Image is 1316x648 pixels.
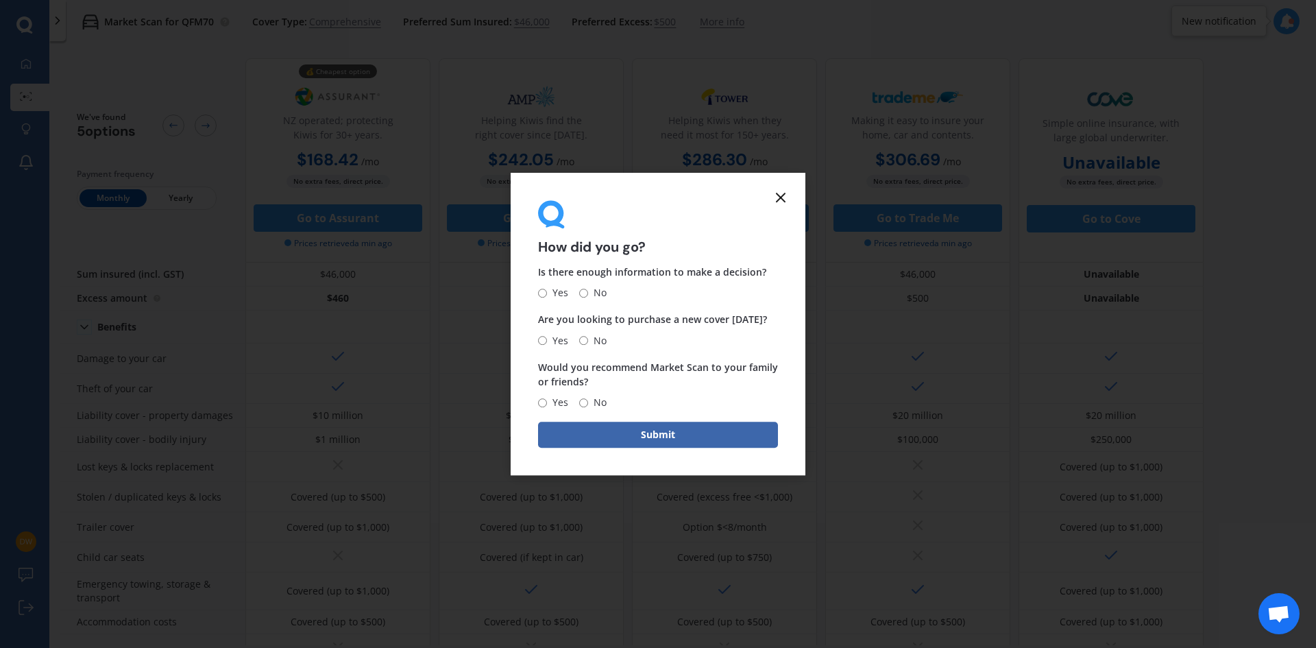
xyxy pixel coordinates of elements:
[538,313,767,326] span: Are you looking to purchase a new cover [DATE]?
[538,361,778,388] span: Would you recommend Market Scan to your family or friends?
[579,336,588,345] input: No
[538,336,547,345] input: Yes
[547,285,568,302] span: Yes
[547,394,568,411] span: Yes
[538,200,778,254] div: How did you go?
[588,333,607,349] span: No
[579,289,588,298] input: No
[588,285,607,302] span: No
[1258,593,1300,634] a: Open chat
[547,333,568,349] span: Yes
[538,289,547,298] input: Yes
[579,398,588,407] input: No
[538,266,766,279] span: Is there enough information to make a decision?
[538,422,778,448] button: Submit
[538,398,547,407] input: Yes
[588,394,607,411] span: No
